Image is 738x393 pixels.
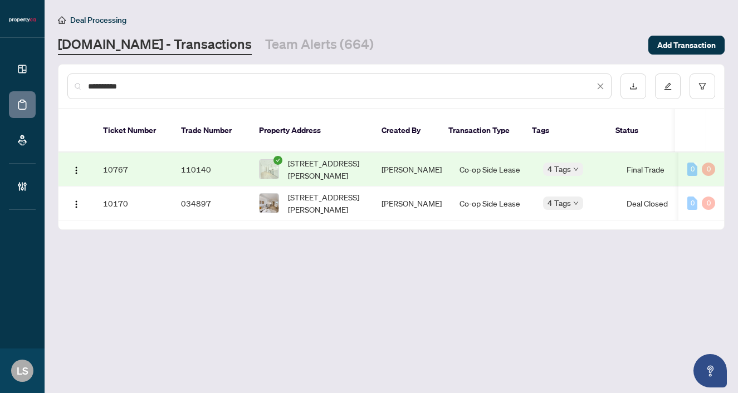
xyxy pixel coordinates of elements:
[573,166,579,172] span: down
[523,109,607,153] th: Tags
[260,160,278,179] img: thumbnail-img
[693,354,727,387] button: Open asap
[690,73,715,99] button: filter
[9,17,36,23] img: logo
[273,156,282,165] span: check-circle
[382,164,442,174] span: [PERSON_NAME]
[70,15,126,25] span: Deal Processing
[67,160,85,178] button: Logo
[250,109,373,153] th: Property Address
[597,82,604,90] span: close
[702,196,715,210] div: 0
[94,153,172,186] td: 10767
[687,196,697,210] div: 0
[548,163,571,175] span: 4 Tags
[94,109,172,153] th: Ticket Number
[548,196,571,209] span: 4 Tags
[618,153,701,186] td: Final Trade
[607,109,690,153] th: Status
[573,200,579,206] span: down
[72,166,81,175] img: Logo
[58,35,252,55] a: [DOMAIN_NAME] - Transactions
[664,82,672,90] span: edit
[172,186,250,220] td: 034897
[620,73,646,99] button: download
[451,186,534,220] td: Co-op Side Lease
[655,73,681,99] button: edit
[172,109,250,153] th: Trade Number
[172,153,250,186] td: 110140
[629,82,637,90] span: download
[439,109,523,153] th: Transaction Type
[72,200,81,209] img: Logo
[260,194,278,213] img: thumbnail-img
[657,36,716,54] span: Add Transaction
[687,163,697,176] div: 0
[451,153,534,186] td: Co-op Side Lease
[265,35,374,55] a: Team Alerts (664)
[288,191,364,215] span: [STREET_ADDRESS][PERSON_NAME]
[382,198,442,208] span: [PERSON_NAME]
[17,363,28,379] span: LS
[58,16,66,24] span: home
[648,36,725,55] button: Add Transaction
[698,82,706,90] span: filter
[702,163,715,176] div: 0
[67,194,85,212] button: Logo
[618,186,701,220] td: Deal Closed
[373,109,439,153] th: Created By
[94,186,172,220] td: 10170
[288,157,364,181] span: [STREET_ADDRESS][PERSON_NAME]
